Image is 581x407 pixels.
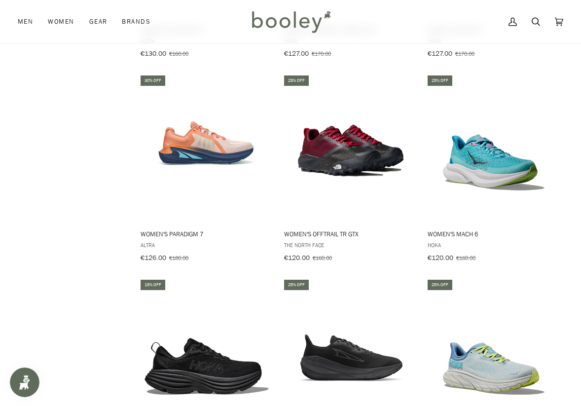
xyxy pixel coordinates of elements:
[141,49,166,58] span: €130.00
[428,49,452,58] span: €127.00
[10,368,39,397] iframe: Button to open loyalty program pop-up
[284,75,309,86] div: 25% off
[426,80,561,216] img: Hoka Women's Mach 6 Cloudless / Waterpark - Booley Galway
[455,49,474,58] span: €170.00
[284,241,416,249] span: The North Face
[141,75,165,86] div: 30% off
[428,241,560,249] span: Hoka
[141,229,273,238] span: Women's Paradigm 7
[284,49,309,58] span: €127.00
[456,254,475,262] span: €160.00
[283,80,418,216] img: The North Face Women's Offtrail TR GTX Alpine Plum / Asphalt Grey - Booley Galway
[428,75,452,86] div: 25% off
[248,7,334,36] img: Booley
[141,253,166,262] span: €126.00
[284,280,309,290] div: 25% off
[169,49,188,58] span: €160.00
[141,241,273,249] span: Altra
[139,74,274,265] a: Women's Paradigm 7
[312,49,331,58] span: €170.00
[139,80,274,216] img: Altra Women's Paradigm 7 Navy / Coral - Booley Galway
[283,74,418,265] a: Women's Offtrail TR GTX
[426,74,561,265] a: Women's Mach 6
[122,17,150,27] span: Brands
[18,17,33,27] span: Men
[48,17,74,27] span: Women
[89,17,108,27] span: Gear
[428,253,453,262] span: €120.00
[428,280,452,290] div: 25% off
[141,280,165,290] div: 15% off
[169,254,188,262] span: €180.00
[284,229,416,238] span: Women's Offtrail TR GTX
[313,254,332,262] span: €160.00
[428,229,560,238] span: Women's Mach 6
[284,253,310,262] span: €120.00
